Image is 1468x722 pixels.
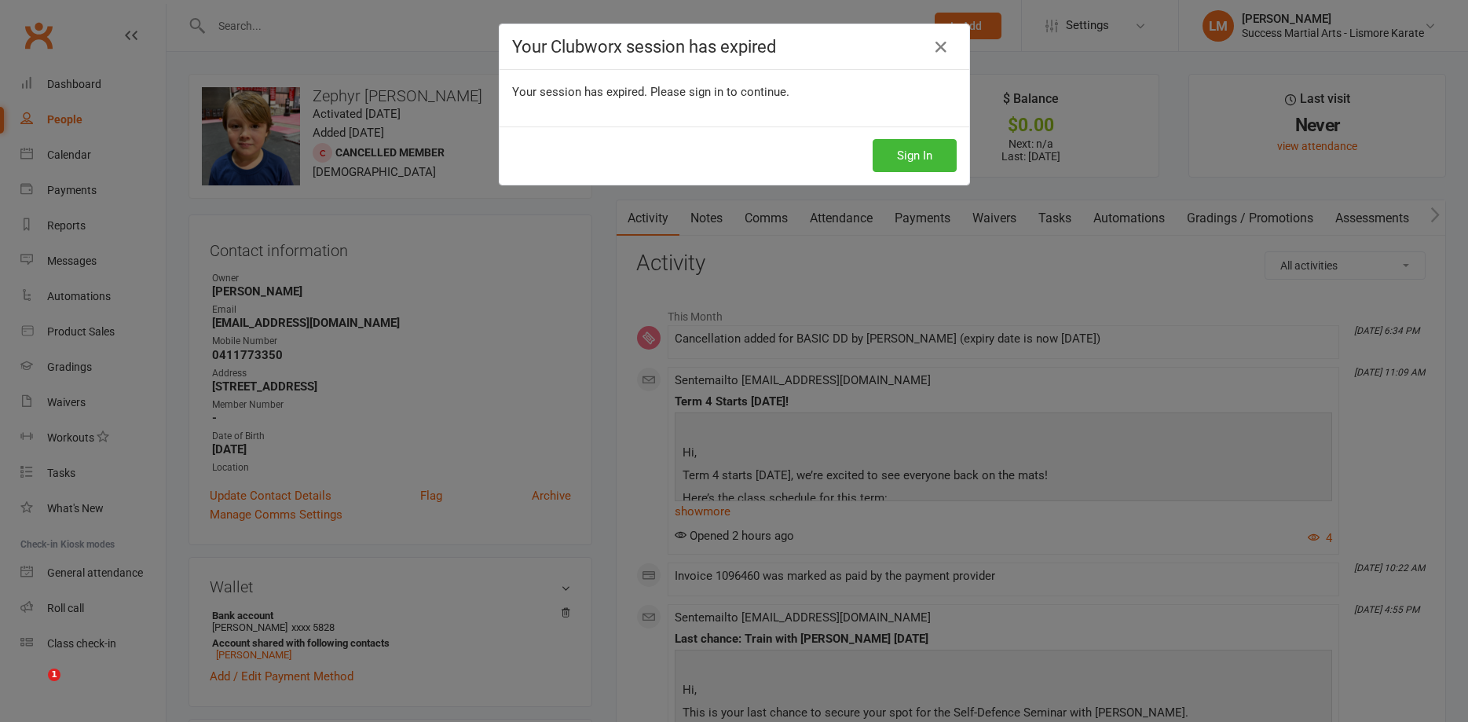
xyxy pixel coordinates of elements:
[512,85,789,99] span: Your session has expired. Please sign in to continue.
[512,37,957,57] h4: Your Clubworx session has expired
[928,35,954,60] a: Close
[48,669,60,681] span: 1
[16,669,53,706] iframe: Intercom live chat
[873,139,957,172] button: Sign In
